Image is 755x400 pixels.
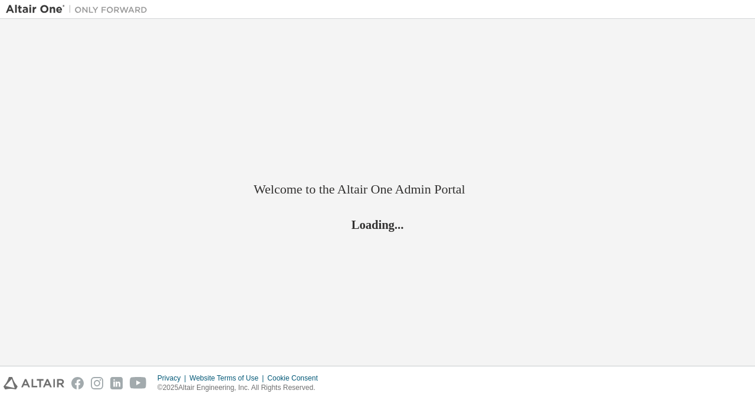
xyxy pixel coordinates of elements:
div: Website Terms of Use [189,373,267,383]
p: © 2025 Altair Engineering, Inc. All Rights Reserved. [157,383,325,393]
div: Privacy [157,373,189,383]
h2: Welcome to the Altair One Admin Portal [254,181,501,198]
img: Altair One [6,4,153,15]
img: facebook.svg [71,377,84,389]
img: youtube.svg [130,377,147,389]
div: Cookie Consent [267,373,324,383]
h2: Loading... [254,217,501,232]
img: linkedin.svg [110,377,123,389]
img: instagram.svg [91,377,103,389]
img: altair_logo.svg [4,377,64,389]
